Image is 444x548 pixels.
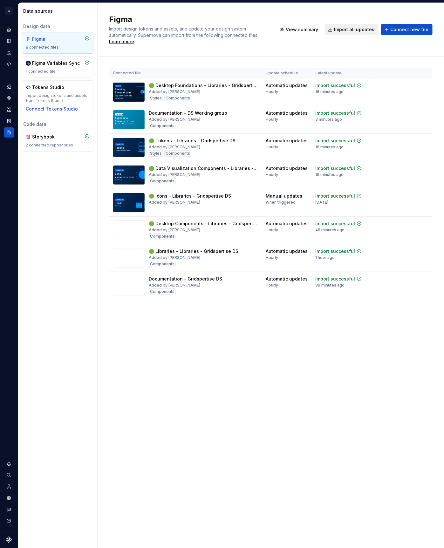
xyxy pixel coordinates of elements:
div: Code data [22,121,93,127]
a: Analytics [4,47,14,58]
div: Import successful [316,193,355,199]
div: Added by [PERSON_NAME] [149,255,200,260]
div: Added by [PERSON_NAME] [149,172,200,177]
button: Search ⌘K [4,470,14,480]
div: Added by [PERSON_NAME] [149,145,200,150]
a: Components [4,93,14,103]
div: Added by [PERSON_NAME] [149,200,200,205]
a: Figma8 connected files [22,32,93,54]
div: Components [164,150,191,157]
a: Figma Variables Sync1 connected file [22,56,93,78]
svg: Supernova Logo [6,537,12,543]
button: Notifications [4,459,14,469]
span: View summary [286,26,318,33]
button: Contact support [4,504,14,515]
div: G [5,7,13,15]
div: Hourly [266,145,278,150]
a: Learn more [109,38,134,45]
div: 3 minutes ago [316,117,342,122]
div: Components [149,233,176,240]
button: View summary [277,24,322,35]
a: Tokens StudioImport design tokens and assets from Tokens StudioConnect Tokens Studio [22,80,93,116]
div: Components [149,178,176,184]
div: Import successful [316,110,355,116]
div: 1 hour ago [316,255,335,260]
th: Connected file [109,68,262,78]
a: Assets [4,105,14,115]
th: Latest update [312,68,365,78]
a: Storybook stories [4,116,14,126]
div: Automatic updates [266,138,308,144]
span: . [109,33,259,44]
div: 🟢 Data Visualization Components - Libraries - Gridspertise DS [149,165,258,172]
div: Automatic updates [266,276,308,282]
div: Automatic updates [266,165,308,172]
div: 46 minutes ago [316,227,345,233]
a: Invite team [4,482,14,492]
div: Hourly [266,227,278,233]
div: Added by [PERSON_NAME] [149,89,200,94]
div: 2 connected repositories [26,143,90,148]
div: Hourly [266,283,278,288]
div: Hourly [266,255,278,260]
a: Data sources [4,127,14,138]
div: Hourly [266,89,278,94]
div: Import design tokens and assets from Tokens Studio [26,93,90,103]
div: Styles [149,95,163,101]
div: Styles [149,150,163,157]
div: Automatic updates [266,110,308,116]
div: 🟢 Icons - Libraries - Gridspertise DS [149,193,231,199]
div: Components [164,95,191,101]
div: 15 minutes ago [316,172,344,177]
div: Hourly [266,172,278,177]
div: 🟢 Libraries - Libraries - Gridspertise DS [149,248,238,254]
a: Settings [4,493,14,503]
div: Code automation [4,59,14,69]
div: Import successful [316,248,355,254]
button: Import all updates [325,24,379,35]
button: Connect Tokens Studio [26,106,78,112]
div: Design tokens [4,82,14,92]
div: 16 minutes ago [316,89,344,94]
div: Design data [22,23,93,30]
div: Automatic updates [266,82,308,89]
a: Home [4,24,14,35]
th: Update schedule [262,68,312,78]
span: Import all updates [334,26,374,33]
div: Figma [32,36,63,42]
div: Hourly [266,117,278,122]
div: Added by [PERSON_NAME] [149,283,200,288]
h2: Figma [109,14,269,24]
div: Storybook [32,134,63,140]
div: Documentation - DS Working group [149,110,227,116]
div: Components [149,261,176,267]
div: Components [149,123,176,129]
div: [DATE] [316,200,329,205]
div: Import successful [316,138,355,144]
div: Automatic updates [266,220,308,227]
div: Figma Variables Sync [32,60,80,66]
div: Import successful [316,165,355,172]
div: Import successful [316,82,355,89]
div: Data sources [23,8,95,14]
div: Import successful [316,276,355,282]
span: Connect new file [390,26,428,33]
div: 🟢 Tokens - Libraries - Gridspertise DS [149,138,236,144]
div: Components [149,288,176,295]
a: Documentation [4,36,14,46]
